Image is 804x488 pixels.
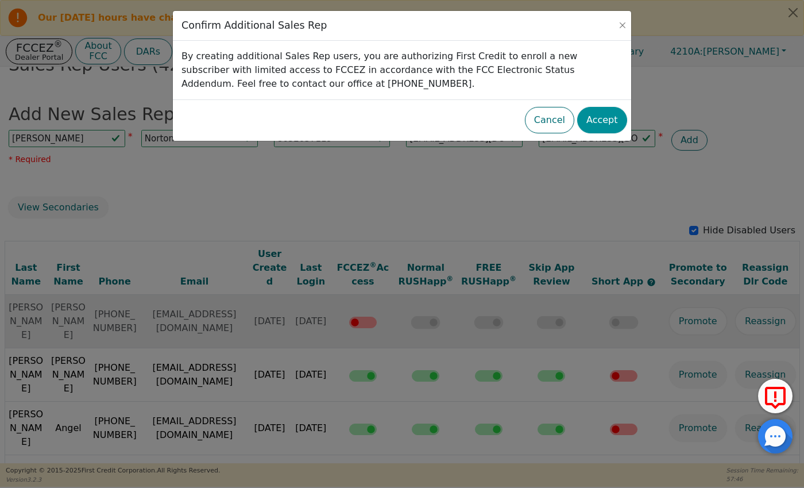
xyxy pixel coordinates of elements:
button: Report Error to FCC [758,379,793,413]
button: Cancel [525,107,574,133]
button: Close [617,20,628,31]
button: Accept [577,107,627,133]
p: By creating additional Sales Rep users, you are authorizing First Credit to enroll a new subscrib... [181,49,623,91]
h3: Confirm Additional Sales Rep [181,20,327,32]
